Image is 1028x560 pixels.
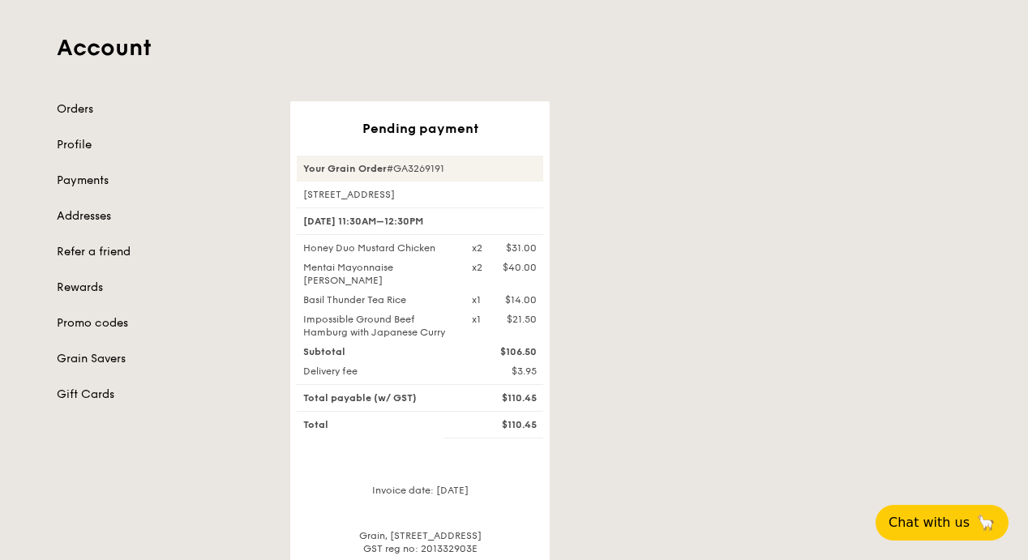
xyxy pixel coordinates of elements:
a: Addresses [57,208,271,224]
a: Payments [57,173,271,189]
a: Profile [57,137,271,153]
div: Honey Duo Mustard Chicken [293,242,462,254]
div: $40.00 [503,261,537,274]
div: #GA3269191 [297,156,543,182]
strong: Your Grain Order [303,163,387,174]
div: Mentai Mayonnaise [PERSON_NAME] [293,261,462,287]
a: Rewards [57,280,271,296]
span: 🦙 [976,513,996,532]
div: [DATE] 11:30AM–12:30PM [297,207,543,235]
div: [STREET_ADDRESS] [297,188,543,201]
span: Total payable (w/ GST) [303,392,417,404]
div: x1 [472,293,481,306]
div: Impossible Ground Beef Hamburg with Japanese Curry [293,313,462,339]
button: Chat with us🦙 [876,505,1009,541]
div: $31.00 [506,242,537,254]
div: $21.50 [507,313,537,326]
div: Delivery fee [293,365,462,378]
div: Subtotal [293,345,462,358]
div: Invoice date: [DATE] [297,484,543,510]
div: Grain, [STREET_ADDRESS] GST reg no: 201332903E [297,529,543,555]
a: Grain Savers [57,351,271,367]
h1: Account [57,33,971,62]
div: Basil Thunder Tea Rice [293,293,462,306]
div: x1 [472,313,481,326]
div: $14.00 [505,293,537,306]
a: Refer a friend [57,244,271,260]
span: Chat with us [889,513,970,532]
div: x2 [472,242,482,254]
div: x2 [472,261,482,274]
div: $3.95 [462,365,546,378]
a: Promo codes [57,315,271,331]
div: Pending payment [297,121,543,136]
a: Gift Cards [57,387,271,403]
div: Total [293,418,462,431]
div: $110.45 [462,391,546,404]
a: Orders [57,101,271,118]
div: $110.45 [462,418,546,431]
div: $106.50 [462,345,546,358]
